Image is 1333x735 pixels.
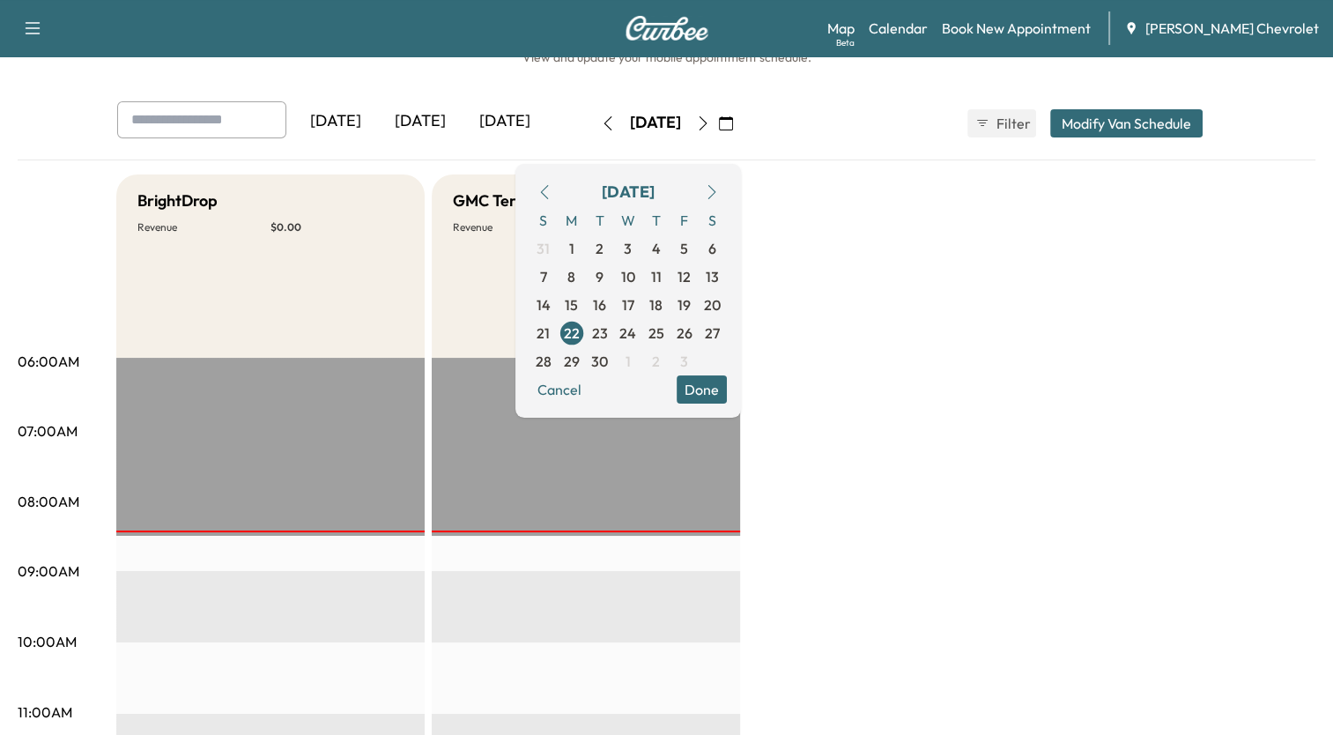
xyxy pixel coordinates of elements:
[651,266,662,287] span: 11
[453,220,586,234] p: Revenue
[537,323,550,344] span: 21
[18,48,1315,66] h6: View and update your mobile appointment schedule.
[642,206,670,234] span: T
[630,112,681,134] div: [DATE]
[591,351,608,372] span: 30
[706,266,719,287] span: 13
[593,294,606,316] span: 16
[967,109,1036,137] button: Filter
[536,351,552,372] span: 28
[705,323,720,344] span: 27
[652,351,660,372] span: 2
[626,351,631,372] span: 1
[18,420,78,442] p: 07:00AM
[293,101,378,142] div: [DATE]
[270,220,404,234] p: $ 0.00
[622,294,634,316] span: 17
[648,323,664,344] span: 25
[996,113,1028,134] span: Filter
[537,294,551,316] span: 14
[836,36,855,49] div: Beta
[463,101,547,142] div: [DATE]
[869,18,928,39] a: Calendar
[567,266,575,287] span: 8
[592,323,608,344] span: 23
[704,294,721,316] span: 20
[1145,18,1319,39] span: [PERSON_NAME] Chevrolet
[564,351,580,372] span: 29
[564,323,580,344] span: 22
[942,18,1091,39] a: Book New Appointment
[1050,109,1203,137] button: Modify Van Schedule
[708,238,716,259] span: 6
[569,238,574,259] span: 1
[652,238,661,259] span: 4
[596,266,604,287] span: 9
[529,375,589,404] button: Cancel
[137,220,270,234] p: Revenue
[18,561,79,582] p: 09:00AM
[678,266,691,287] span: 12
[624,238,632,259] span: 3
[621,266,635,287] span: 10
[625,16,709,41] img: Curbee Logo
[453,189,544,213] h5: GMC Terrain
[677,323,692,344] span: 26
[18,491,79,512] p: 08:00AM
[680,238,688,259] span: 5
[540,266,547,287] span: 7
[670,206,699,234] span: F
[137,189,218,213] h5: BrightDrop
[678,294,691,316] span: 19
[677,375,727,404] button: Done
[565,294,578,316] span: 15
[586,206,614,234] span: T
[680,351,688,372] span: 3
[699,206,727,234] span: S
[529,206,558,234] span: S
[378,101,463,142] div: [DATE]
[614,206,642,234] span: W
[18,631,77,652] p: 10:00AM
[18,351,79,372] p: 06:00AM
[827,18,855,39] a: MapBeta
[596,238,604,259] span: 2
[649,294,663,316] span: 18
[558,206,586,234] span: M
[602,180,655,204] div: [DATE]
[619,323,636,344] span: 24
[18,702,72,723] p: 11:00AM
[537,238,550,259] span: 31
